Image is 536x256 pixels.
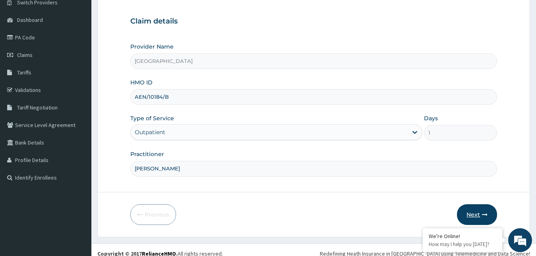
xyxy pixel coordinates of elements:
[17,51,33,59] span: Claims
[17,69,31,76] span: Tariffs
[429,233,496,240] div: We're Online!
[130,78,153,86] label: HMO ID
[429,241,496,248] p: How may I help you today?
[4,171,151,199] textarea: Type your message and hit 'Enter'
[424,114,438,122] label: Days
[130,43,174,51] label: Provider Name
[130,114,174,122] label: Type of Service
[41,45,134,55] div: Chat with us now
[130,89,497,105] input: Enter HMO ID
[46,77,110,158] span: We're online!
[130,204,176,225] button: Previous
[17,104,58,111] span: Tariff Negotiation
[130,150,164,158] label: Practitioner
[130,161,497,176] input: Enter Name
[130,4,149,23] div: Minimize live chat window
[135,128,165,136] div: Outpatient
[17,16,43,23] span: Dashboard
[457,204,497,225] button: Next
[15,40,32,60] img: d_794563401_company_1708531726252_794563401
[130,17,497,26] h3: Claim details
